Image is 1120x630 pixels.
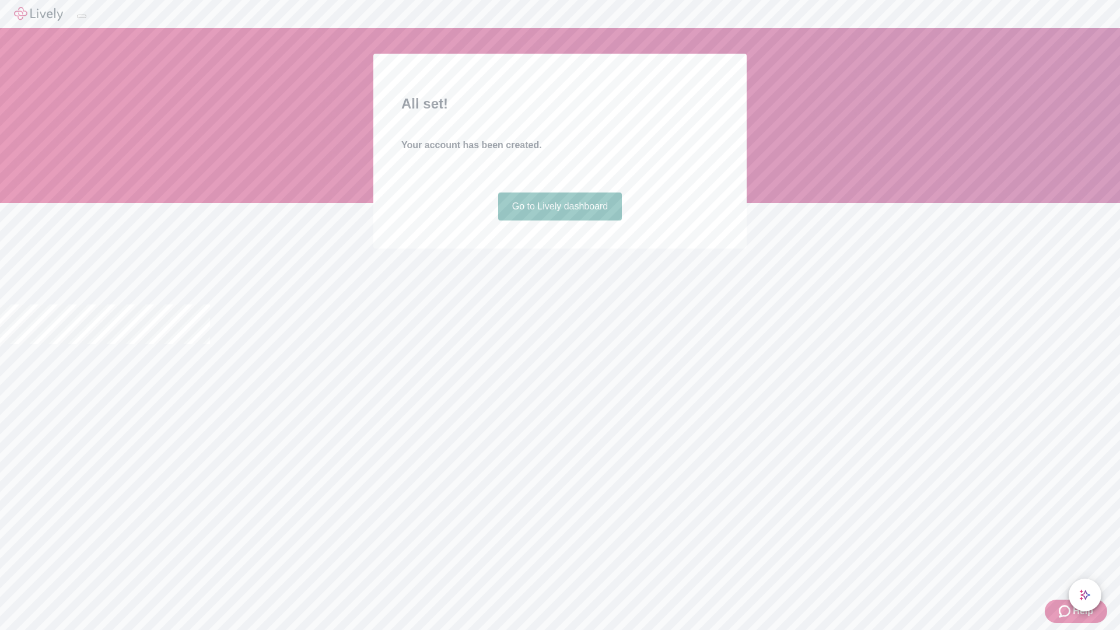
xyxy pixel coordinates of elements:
[1073,604,1093,618] span: Help
[14,7,63,21] img: Lively
[1045,600,1107,623] button: Zendesk support iconHelp
[1079,589,1091,601] svg: Lively AI Assistant
[498,192,622,220] a: Go to Lively dashboard
[1069,579,1101,611] button: chat
[77,15,86,18] button: Log out
[1059,604,1073,618] svg: Zendesk support icon
[401,93,719,114] h2: All set!
[401,138,719,152] h4: Your account has been created.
